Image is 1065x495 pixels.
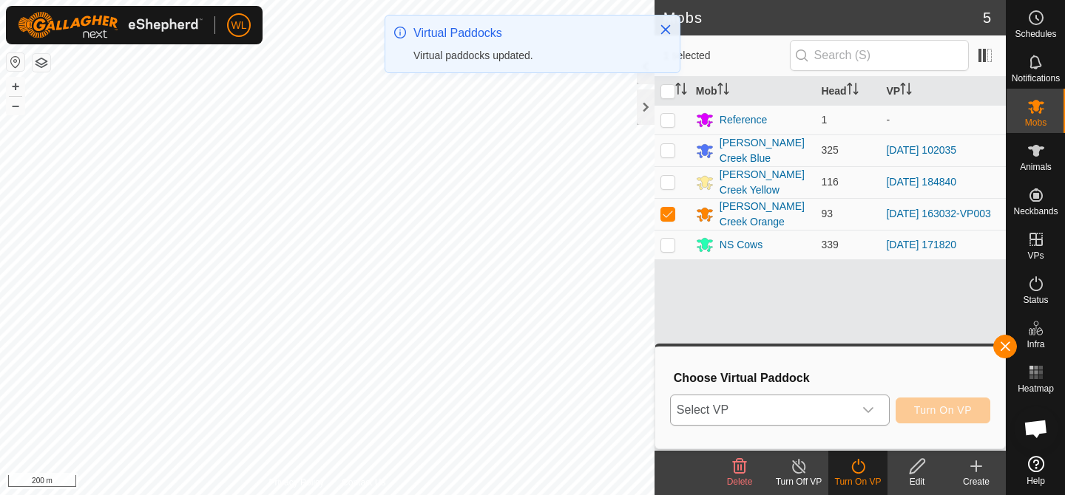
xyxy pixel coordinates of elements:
span: 325 [821,144,838,156]
div: Reference [720,112,768,128]
div: [PERSON_NAME] Creek Yellow [720,167,810,198]
div: dropdown trigger [853,395,883,425]
div: Open chat [1014,406,1058,451]
h3: Choose Virtual Paddock [674,371,990,385]
h2: Mobs [663,9,983,27]
span: Heatmap [1018,384,1054,393]
th: Mob [690,77,816,106]
a: [DATE] 171820 [886,239,956,250]
span: Schedules [1015,30,1056,38]
span: 93 [821,208,833,219]
p-sorticon: Activate to sort [717,85,729,97]
span: 339 [821,239,838,250]
a: Help [1007,450,1065,491]
div: Turn Off VP [769,475,828,488]
input: Search (S) [790,40,969,71]
p-sorticon: Activate to sort [675,85,687,97]
span: 1 [821,114,827,126]
span: WL [231,18,247,33]
span: Delete [727,477,753,487]
div: [PERSON_NAME] Creek Blue [720,135,810,166]
div: Virtual paddocks updated. [413,48,644,64]
span: Help [1027,477,1045,485]
button: Turn On VP [896,397,990,423]
span: 116 [821,176,838,188]
div: Turn On VP [828,475,887,488]
span: Animals [1020,163,1052,171]
p-sorticon: Activate to sort [900,85,912,97]
span: Select VP [671,395,853,425]
div: [PERSON_NAME] Creek Orange [720,199,810,230]
span: Infra [1027,340,1044,349]
span: Status [1023,296,1048,304]
th: VP [880,77,1006,106]
td: - [880,105,1006,134]
a: [DATE] 184840 [886,176,956,188]
button: + [7,78,24,95]
a: Privacy Policy [268,476,324,489]
span: Notifications [1012,74,1060,83]
div: Create [947,475,1006,488]
button: – [7,97,24,115]
a: [DATE] 102035 [886,144,956,156]
div: NS Cows [720,237,763,253]
div: Edit [887,475,947,488]
button: Reset Map [7,53,24,71]
span: 1 selected [663,48,790,64]
p-sorticon: Activate to sort [847,85,859,97]
div: Virtual Paddocks [413,24,644,42]
span: Turn On VP [914,404,972,416]
a: Contact Us [342,476,385,489]
span: Mobs [1025,118,1047,127]
th: Head [815,77,880,106]
img: Gallagher Logo [18,12,203,38]
span: VPs [1027,251,1044,260]
a: [DATE] 163032-VP003 [886,208,990,219]
button: Map Layers [33,54,50,72]
span: 5 [983,7,991,29]
button: Close [655,19,676,40]
span: Neckbands [1013,207,1058,216]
